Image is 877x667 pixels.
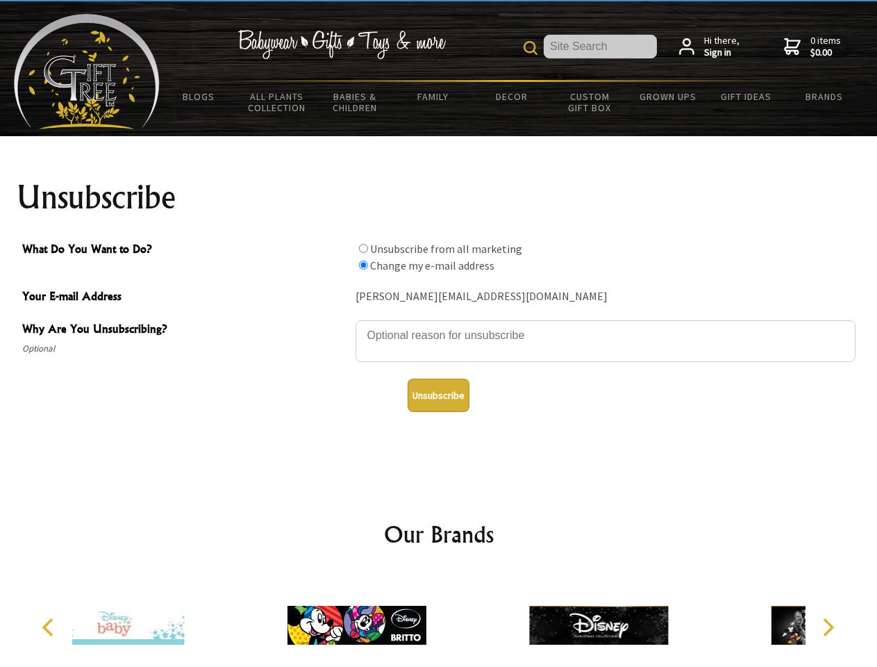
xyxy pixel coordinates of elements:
[28,518,850,551] h2: Our Brands
[237,30,446,59] img: Babywear - Gifts - Toys & more
[810,34,841,59] span: 0 items
[35,612,65,643] button: Previous
[17,181,861,214] h1: Unsubscribe
[704,35,740,59] span: Hi there,
[22,240,349,261] span: What Do You Want to Do?
[22,340,349,357] span: Optional
[704,47,740,59] strong: Sign in
[812,612,843,643] button: Next
[408,379,469,412] button: Unsubscribe
[356,320,855,362] textarea: Why Are You Unsubscribing?
[359,261,368,270] input: What Do You Want to Do?
[22,288,349,308] span: Your E-mail Address
[679,35,740,59] a: Hi there,Sign in
[628,82,707,111] a: Grown Ups
[160,82,238,111] a: BLOGS
[544,35,657,58] input: Site Search
[370,242,522,256] label: Unsubscribe from all marketing
[551,82,629,122] a: Custom Gift Box
[785,82,864,111] a: Brands
[370,258,494,272] label: Change my e-mail address
[22,320,349,340] span: Why Are You Unsubscribing?
[359,244,368,253] input: What Do You Want to Do?
[356,286,855,308] div: [PERSON_NAME][EMAIL_ADDRESS][DOMAIN_NAME]
[810,47,841,59] strong: $0.00
[316,82,394,122] a: Babies & Children
[784,35,841,59] a: 0 items$0.00
[707,82,785,111] a: Gift Ideas
[238,82,317,122] a: All Plants Collection
[14,14,160,129] img: Babyware - Gifts - Toys and more...
[394,82,473,111] a: Family
[472,82,551,111] a: Decor
[524,41,537,55] img: product search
